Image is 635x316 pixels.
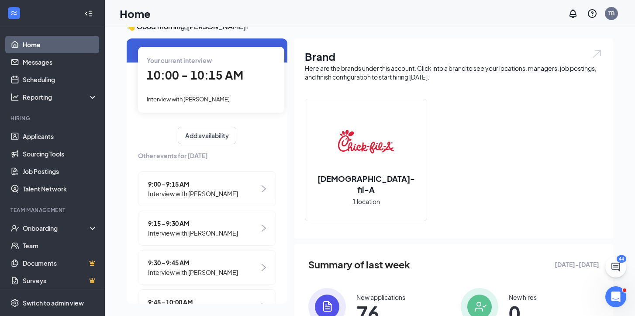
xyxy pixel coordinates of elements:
[23,93,98,101] div: Reporting
[23,237,97,254] a: Team
[10,224,19,233] svg: UserCheck
[23,36,97,53] a: Home
[338,114,394,170] img: Chick-fil-A
[591,49,603,59] img: open.6027fd2a22e1237b5b06.svg
[10,115,96,122] div: Hiring
[23,299,84,307] div: Switch to admin view
[10,9,18,17] svg: WorkstreamLogo
[23,128,97,145] a: Applicants
[10,206,96,214] div: Team Management
[509,293,537,302] div: New hires
[148,228,238,238] span: Interview with [PERSON_NAME]
[568,8,578,19] svg: Notifications
[120,6,151,21] h1: Home
[23,71,97,88] a: Scheduling
[84,9,93,18] svg: Collapse
[587,8,597,19] svg: QuestionInfo
[305,173,427,195] h2: [DEMOGRAPHIC_DATA]-fil-A
[23,224,90,233] div: Onboarding
[305,64,603,81] div: Here are the brands under this account. Click into a brand to see your locations, managers, job p...
[617,255,626,263] div: 44
[305,49,603,64] h1: Brand
[10,299,19,307] svg: Settings
[605,257,626,278] button: ChatActive
[23,272,97,289] a: SurveysCrown
[605,286,626,307] iframe: Intercom live chat
[148,219,238,228] span: 9:15 - 9:30 AM
[23,163,97,180] a: Job Postings
[10,93,19,101] svg: Analysis
[147,68,243,82] span: 10:00 - 10:15 AM
[147,96,230,103] span: Interview with [PERSON_NAME]
[23,180,97,198] a: Talent Network
[148,267,238,277] span: Interview with [PERSON_NAME]
[352,197,380,206] span: 1 location
[23,254,97,272] a: DocumentsCrown
[148,297,238,307] span: 9:45 - 10:00 AM
[178,127,236,144] button: Add availability
[308,257,410,272] span: Summary of last week
[611,262,621,272] svg: ChatActive
[23,53,97,71] a: Messages
[148,189,238,198] span: Interview with [PERSON_NAME]
[555,260,599,269] span: [DATE] - [DATE]
[356,293,405,302] div: New applications
[147,56,212,64] span: Your current interview
[148,179,238,189] span: 9:00 - 9:15 AM
[608,10,614,17] div: TB
[148,258,238,267] span: 9:30 - 9:45 AM
[138,151,276,160] span: Other events for [DATE]
[23,145,97,163] a: Sourcing Tools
